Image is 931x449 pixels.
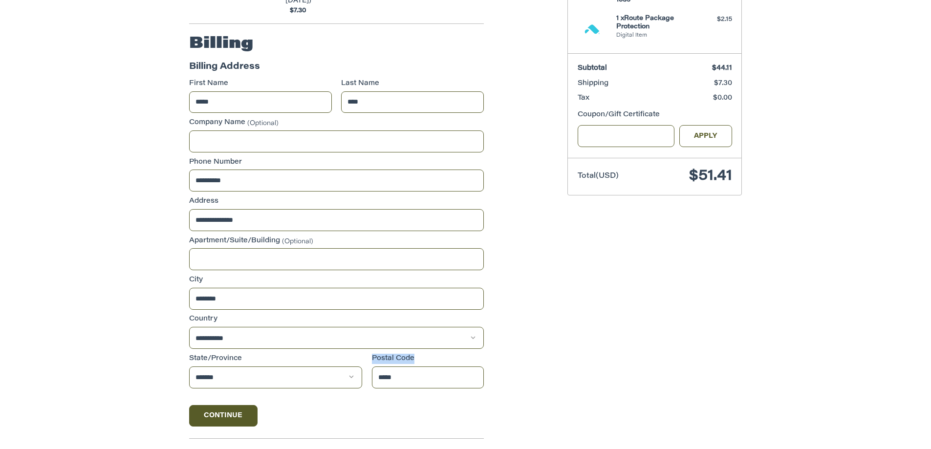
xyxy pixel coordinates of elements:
div: $2.15 [693,15,732,24]
label: Phone Number [189,157,484,168]
span: $44.11 [712,65,732,72]
legend: Billing Address [189,61,260,79]
label: First Name [189,79,332,89]
label: Last Name [341,79,484,89]
label: Address [189,196,484,207]
span: Total (USD) [578,172,619,180]
label: Company Name [189,118,484,128]
li: Digital Item [616,32,691,40]
div: Coupon/Gift Certificate [578,110,732,120]
button: Continue [189,405,258,427]
span: $7.30 [285,6,307,16]
label: Apartment/Suite/Building [189,236,484,246]
h4: 1 x Route Package Protection [616,15,691,31]
span: Tax [578,95,589,102]
label: City [189,275,484,285]
span: Subtotal [578,65,607,72]
small: (Optional) [282,238,313,244]
h2: Billing [189,34,253,54]
span: Shipping [578,80,608,87]
label: State/Province [189,354,362,364]
label: Postal Code [372,354,484,364]
input: Gift Certificate or Coupon Code [578,125,675,147]
label: Country [189,314,484,324]
span: $7.30 [714,80,732,87]
span: $51.41 [689,169,732,184]
small: (Optional) [247,120,279,127]
span: $0.00 [713,95,732,102]
button: Apply [679,125,732,147]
